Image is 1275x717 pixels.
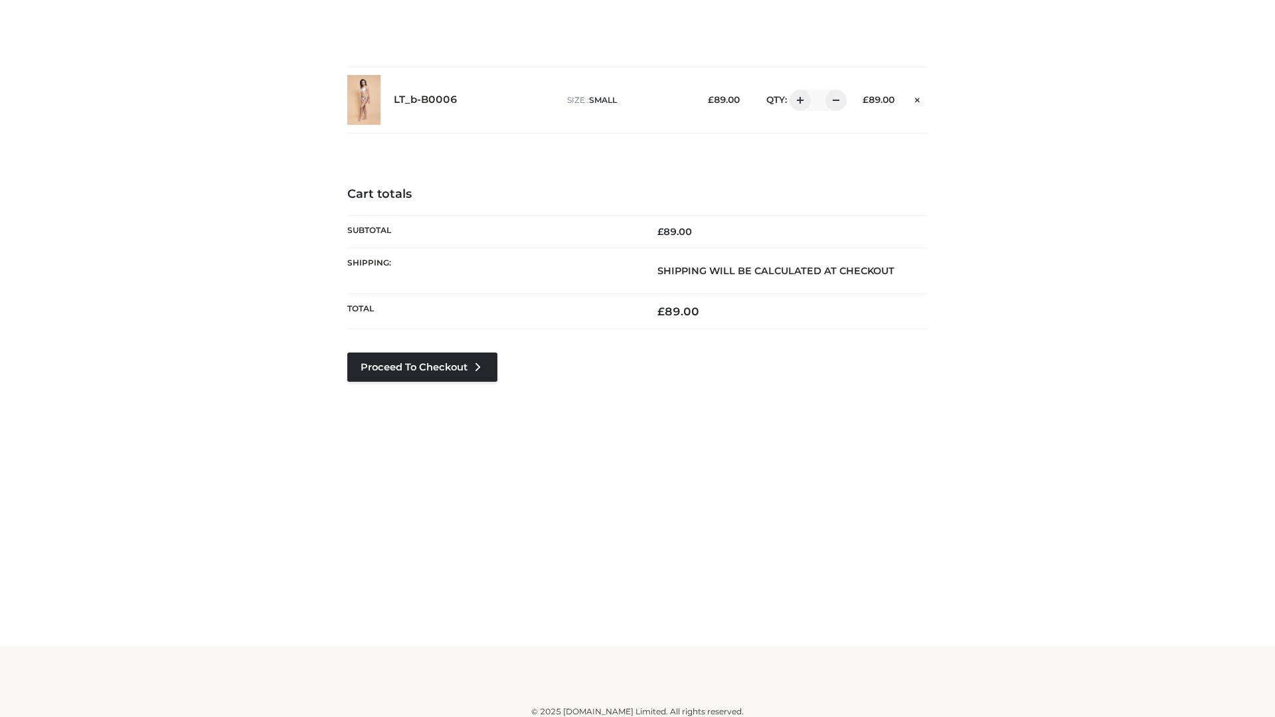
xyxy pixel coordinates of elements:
[863,94,869,105] span: £
[347,75,381,125] img: LT_b-B0006 - SMALL
[347,187,928,202] h4: Cart totals
[589,95,617,105] span: SMALL
[567,94,687,106] p: size :
[863,94,894,105] bdi: 89.00
[708,94,740,105] bdi: 89.00
[347,294,637,329] th: Total
[657,265,894,277] strong: Shipping will be calculated at checkout
[657,226,692,238] bdi: 89.00
[657,226,663,238] span: £
[657,305,699,318] bdi: 89.00
[657,305,665,318] span: £
[394,94,458,106] a: LT_b-B0006
[347,215,637,248] th: Subtotal
[708,94,714,105] span: £
[347,248,637,293] th: Shipping:
[753,90,842,111] div: QTY:
[347,353,497,382] a: Proceed to Checkout
[908,90,928,107] a: Remove this item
